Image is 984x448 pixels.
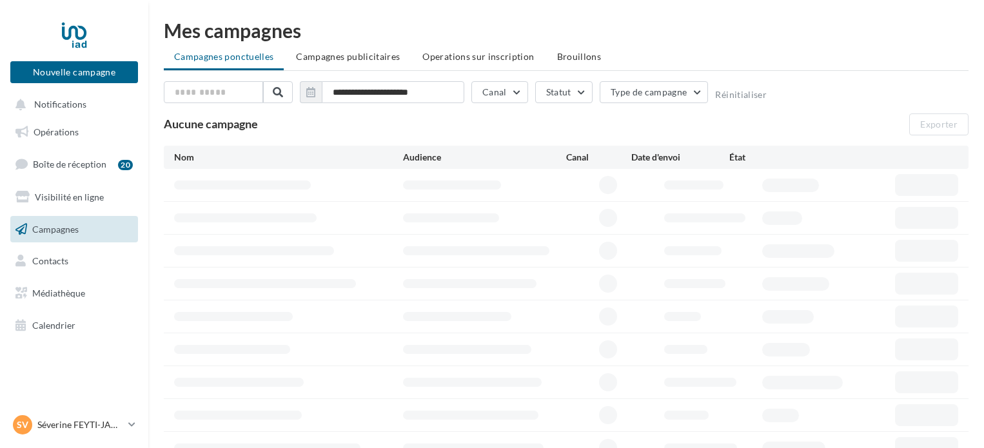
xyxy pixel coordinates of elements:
[32,223,79,234] span: Campagnes
[164,117,258,131] span: Aucune campagne
[8,150,141,178] a: Boîte de réception20
[422,51,534,62] span: Operations sur inscription
[34,126,79,137] span: Opérations
[10,61,138,83] button: Nouvelle campagne
[557,51,602,62] span: Brouillons
[403,151,566,164] div: Audience
[600,81,709,103] button: Type de campagne
[174,151,403,164] div: Nom
[34,99,86,110] span: Notifications
[8,184,141,211] a: Visibilité en ligne
[33,159,106,170] span: Boîte de réception
[8,216,141,243] a: Campagnes
[631,151,729,164] div: Date d'envoi
[8,248,141,275] a: Contacts
[32,255,68,266] span: Contacts
[32,320,75,331] span: Calendrier
[535,81,593,103] button: Statut
[296,51,400,62] span: Campagnes publicitaires
[715,90,767,100] button: Réinitialiser
[566,151,631,164] div: Canal
[8,119,141,146] a: Opérations
[164,21,969,40] div: Mes campagnes
[909,113,969,135] button: Exporter
[729,151,827,164] div: État
[8,280,141,307] a: Médiathèque
[118,160,133,170] div: 20
[37,418,123,431] p: Séverine FEYTI-JAUZELON
[471,81,528,103] button: Canal
[17,418,28,431] span: Sv
[8,312,141,339] a: Calendrier
[32,287,85,298] span: Médiathèque
[10,413,138,437] a: Sv Séverine FEYTI-JAUZELON
[35,191,104,202] span: Visibilité en ligne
